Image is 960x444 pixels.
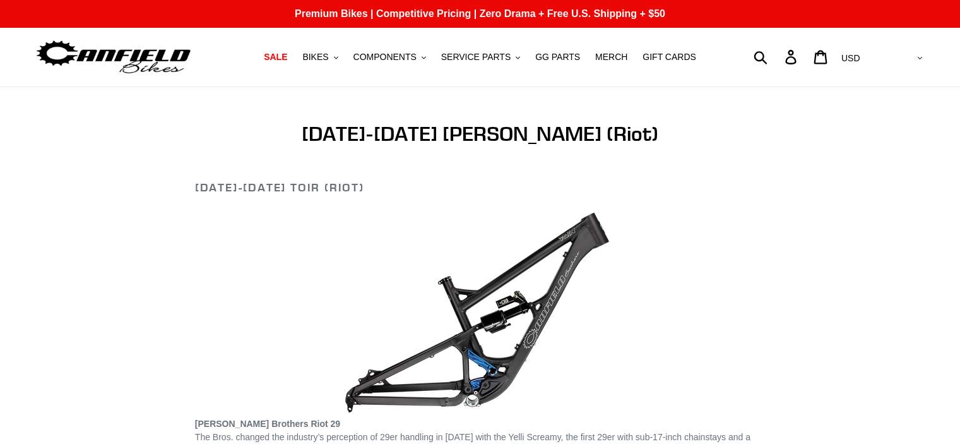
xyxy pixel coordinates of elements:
[258,49,293,66] a: SALE
[636,49,702,66] a: GIFT CARDS
[535,52,580,63] span: GG PARTS
[296,49,344,66] button: BIKES
[347,49,432,66] button: COMPONENTS
[435,49,526,66] button: SERVICE PARTS
[595,52,627,63] span: MERCH
[302,52,328,63] span: BIKES
[264,52,287,63] span: SALE
[441,52,511,63] span: SERVICE PARTS
[589,49,634,66] a: MERCH
[761,43,793,71] input: Search
[195,419,340,429] b: [PERSON_NAME] Brothers Riot 29
[529,49,586,66] a: GG PARTS
[35,37,193,77] img: Canfield Bikes
[195,181,765,195] h2: [DATE]-[DATE] Toir (Riot)
[353,52,417,63] span: COMPONENTS
[195,122,765,146] h1: [DATE]-[DATE] [PERSON_NAME] (Riot)
[643,52,696,63] span: GIFT CARDS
